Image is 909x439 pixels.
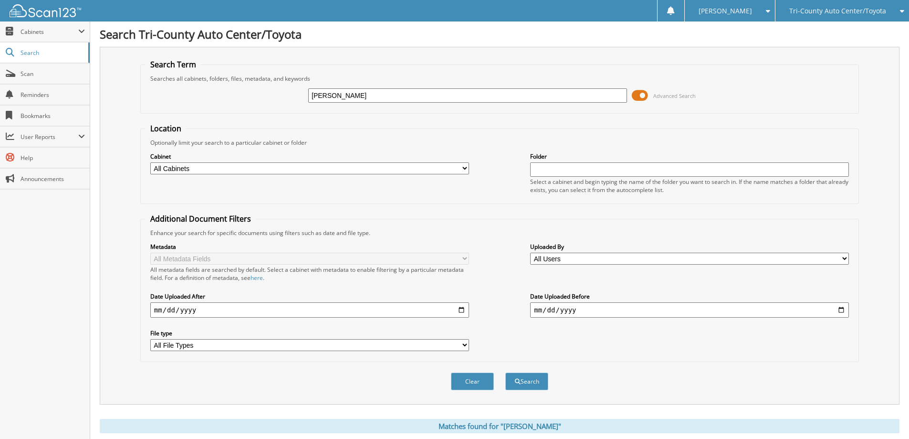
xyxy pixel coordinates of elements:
[251,274,263,282] a: here
[146,139,854,147] div: Optionally limit your search to a particular cabinet or folder
[146,75,854,83] div: Searches all cabinets, folders, files, metadata, and keywords
[150,243,469,251] label: Metadata
[505,373,548,390] button: Search
[150,292,469,300] label: Date Uploaded After
[21,70,85,78] span: Scan
[21,154,85,162] span: Help
[150,302,469,318] input: start
[146,229,854,237] div: Enhance your search for specific documents using filters such as date and file type.
[699,8,752,14] span: [PERSON_NAME]
[146,59,201,70] legend: Search Term
[530,243,849,251] label: Uploaded By
[10,4,81,17] img: scan123-logo-white.svg
[21,112,85,120] span: Bookmarks
[150,152,469,161] label: Cabinet
[21,91,85,99] span: Reminders
[530,302,849,318] input: end
[530,292,849,300] label: Date Uploaded Before
[21,175,85,183] span: Announcements
[21,133,78,141] span: User Reports
[21,28,78,36] span: Cabinets
[451,373,494,390] button: Clear
[530,178,849,194] div: Select a cabinet and begin typing the name of the folder you want to search in. If the name match...
[150,329,469,337] label: File type
[100,419,899,433] div: Matches found for "[PERSON_NAME]"
[146,123,186,134] legend: Location
[150,266,469,282] div: All metadata fields are searched by default. Select a cabinet with metadata to enable filtering b...
[21,49,84,57] span: Search
[530,152,849,161] label: Folder
[653,92,696,99] span: Advanced Search
[146,214,256,224] legend: Additional Document Filters
[100,26,899,42] h1: Search Tri-County Auto Center/Toyota
[789,8,886,14] span: Tri-County Auto Center/Toyota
